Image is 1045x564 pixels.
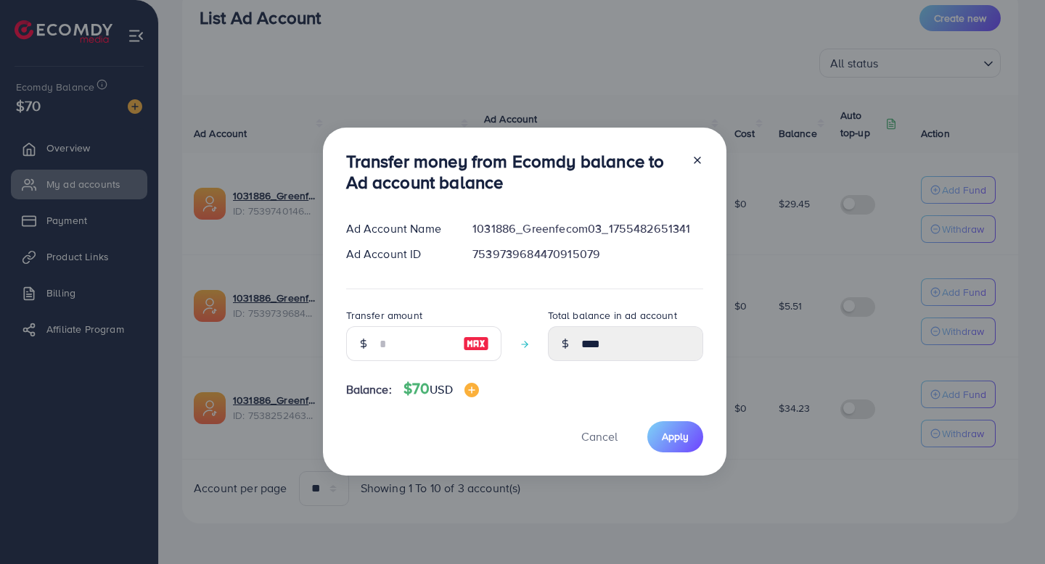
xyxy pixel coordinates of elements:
[983,499,1034,553] iframe: Chat
[346,381,392,398] span: Balance:
[461,246,714,262] div: 7539739684470915079
[662,429,689,444] span: Apply
[563,421,636,452] button: Cancel
[430,381,452,397] span: USD
[581,428,618,444] span: Cancel
[464,383,479,397] img: image
[461,220,714,237] div: 1031886_Greenfecom03_1755482651341
[548,308,677,323] label: Total balance in ad account
[463,335,489,352] img: image
[403,380,479,398] h4: $70
[346,308,422,323] label: Transfer amount
[346,151,680,193] h3: Transfer money from Ecomdy balance to Ad account balance
[647,421,703,452] button: Apply
[335,246,462,262] div: Ad Account ID
[335,220,462,237] div: Ad Account Name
